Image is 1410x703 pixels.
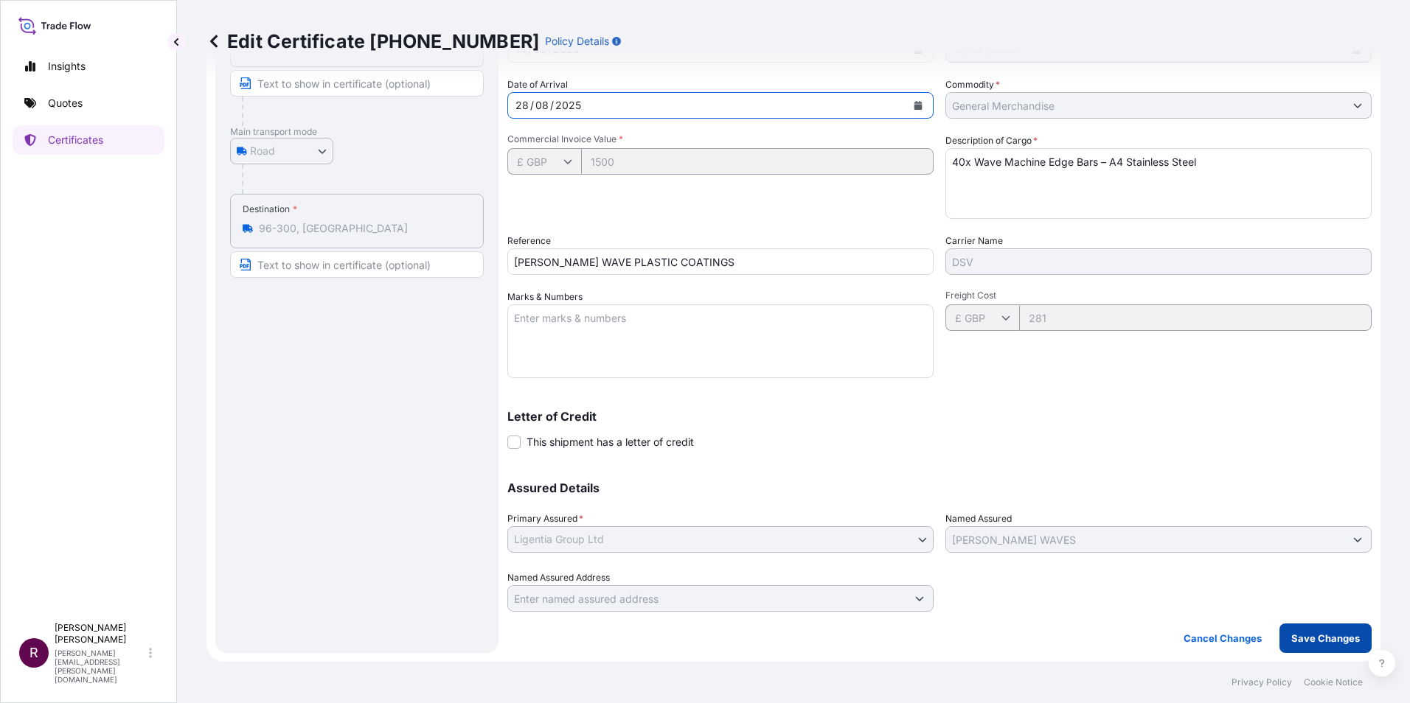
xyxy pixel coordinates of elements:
button: Show suggestions [1344,526,1371,553]
input: Destination [259,221,465,236]
a: Insights [13,52,164,81]
p: Policy Details [545,34,609,49]
p: Edit Certificate [PHONE_NUMBER] [206,29,539,53]
span: R [29,646,38,660]
label: Named Assured [945,511,1012,526]
div: day, [514,97,530,114]
input: Named Assured Address [508,585,906,612]
p: [PERSON_NAME][EMAIL_ADDRESS][PERSON_NAME][DOMAIN_NAME] [55,648,146,684]
span: Ligentia Group Ltd [514,532,604,547]
label: Named Assured Address [507,570,610,585]
span: Primary Assured [507,511,583,526]
span: Road [250,144,275,158]
p: Letter of Credit [507,410,1372,422]
button: Cancel Changes [1172,623,1274,653]
input: Type to search commodity [946,92,1344,119]
p: Insights [48,59,86,74]
a: Privacy Policy [1232,676,1292,688]
a: Certificates [13,125,164,155]
input: Text to appear on certificate [230,70,484,97]
span: This shipment has a letter of credit [527,435,694,450]
span: Freight Cost [945,290,1372,301]
p: Quotes [48,96,83,111]
input: Enter amount [1019,304,1372,331]
textarea: 40x Wave Machine Edge Bars – A4 Stainless Steel [945,148,1372,219]
label: Description of Cargo [945,133,1038,148]
p: Main transport mode [230,126,484,138]
div: / [550,97,554,114]
p: Assured Details [507,482,1372,494]
div: / [530,97,534,114]
input: Enter name [945,248,1372,275]
div: Destination [243,203,297,215]
input: Enter amount [581,148,934,175]
input: Text to appear on certificate [230,251,484,278]
p: Certificates [48,133,103,147]
p: Cancel Changes [1184,631,1262,646]
p: Save Changes [1291,631,1360,646]
span: Date of Arrival [507,77,568,92]
label: Marks & Numbers [507,290,583,304]
p: [PERSON_NAME] [PERSON_NAME] [55,622,146,646]
label: Reference [507,234,551,248]
button: Ligentia Group Ltd [507,526,934,553]
a: Cookie Notice [1304,676,1363,688]
button: Save Changes [1279,623,1372,653]
a: Quotes [13,88,164,118]
button: Calendar [906,94,930,117]
label: Carrier Name [945,234,1003,248]
button: Show suggestions [1344,92,1371,119]
input: Assured Name [946,526,1344,553]
label: Commodity [945,77,1000,92]
input: Enter booking reference [507,248,934,275]
button: Select transport [230,138,333,164]
span: Commercial Invoice Value [507,133,934,145]
div: month, [534,97,550,114]
div: year, [554,97,583,114]
button: Show suggestions [906,585,933,612]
